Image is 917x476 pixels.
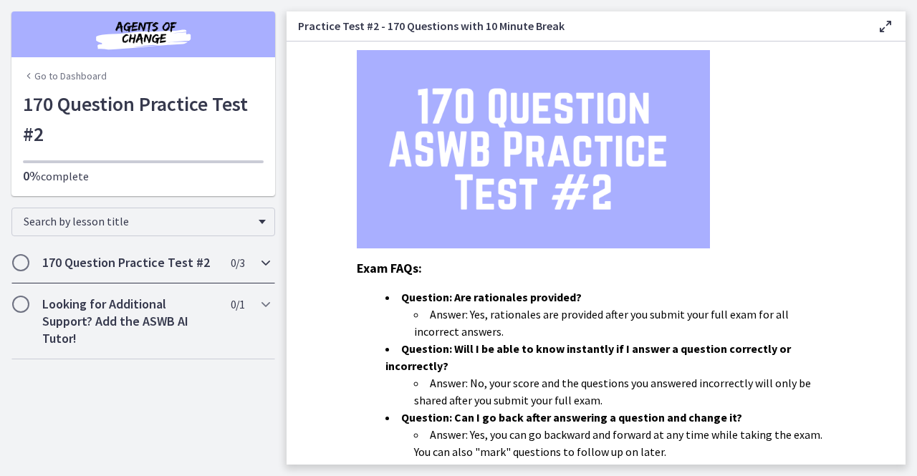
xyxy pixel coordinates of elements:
[385,341,791,373] strong: Question: Will I be able to know instantly if I answer a question correctly or incorrectly?
[23,69,107,83] a: Go to Dashboard
[401,410,742,424] strong: Question: Can I go back after answering a question and change it?
[298,17,854,34] h3: Practice Test #2 - 170 Questions with 10 Minute Break
[24,214,251,228] span: Search by lesson title
[42,254,217,271] h2: 170 Question Practice Test #2
[401,462,666,476] strong: Question: What if I have to stop the exam halfway?
[11,208,275,236] div: Search by lesson title
[414,374,835,409] li: Answer: No, your score and the questions you answered incorrectly will only be shared after you s...
[23,89,264,149] h1: 170 Question Practice Test #2
[42,296,217,347] h2: Looking for Additional Support? Add the ASWB AI Tutor!
[357,260,422,276] span: Exam FAQs:
[414,306,835,340] li: Answer: Yes, rationales are provided after you submit your full exam for all incorrect answers.
[23,167,264,185] p: complete
[57,17,229,52] img: Agents of Change Social Work Test Prep
[231,296,244,313] span: 0 / 1
[357,50,710,248] img: 2.png
[23,167,41,184] span: 0%
[231,254,244,271] span: 0 / 3
[401,290,582,304] strong: Question: Are rationales provided?
[414,426,835,460] li: Answer: Yes, you can go backward and forward at any time while taking the exam. You can also "mar...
